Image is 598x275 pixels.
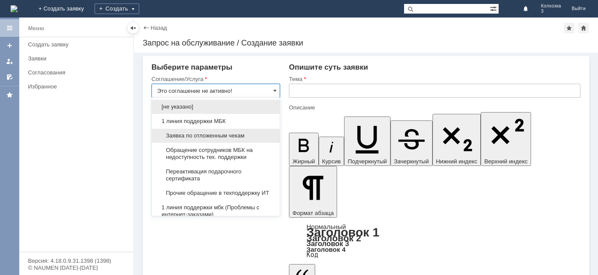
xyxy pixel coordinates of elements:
span: Выберите параметры [151,63,232,71]
button: Нижний индекс [433,114,481,166]
span: Жирный [292,158,315,165]
span: Заявка по отложенным чекам [157,132,274,139]
span: Опишите суть заявки [289,63,368,71]
button: Зачеркнутый [390,120,433,166]
a: Мои заявки [3,54,17,68]
span: Зачеркнутый [394,158,429,165]
div: Версия: 4.18.0.9.31.1398 (1398) [28,258,124,264]
span: Обращение сотрудников МБК на недоступность тех. поддержки [157,147,274,161]
a: Заголовок 3 [306,240,349,247]
div: © NAUMEN [DATE]-[DATE] [28,265,124,271]
span: Верхний индекс [484,158,528,165]
span: Расширенный поиск [490,4,499,12]
button: Курсив [319,137,345,166]
div: Соглашение/Услуга [151,76,278,82]
span: Колхозка [541,4,561,9]
button: Верхний индекс [481,112,531,166]
a: Заявки [25,52,131,65]
div: Создать [95,4,139,14]
span: Нижний индекс [436,158,478,165]
span: Подчеркнутый [348,158,387,165]
span: Переактивация подарочного сертификата [157,168,274,182]
div: Сделать домашней страницей [578,23,589,33]
a: Мои согласования [3,70,17,84]
div: Меню [28,23,44,34]
div: Добавить в избранное [564,23,574,33]
a: Назад [151,25,167,31]
div: Формат абзаца [289,224,580,258]
button: Жирный [289,133,319,166]
div: Создать заявку [28,41,128,48]
div: Запрос на обслуживание / Создание заявки [143,39,589,47]
a: Согласования [25,66,131,79]
div: Согласования [28,69,128,76]
a: Нормальный [306,223,346,230]
button: Подчеркнутый [344,116,390,166]
div: Описание [289,105,579,110]
button: Формат абзаца [289,166,337,218]
a: Заголовок 4 [306,246,345,253]
div: Тема [289,76,579,82]
a: Создать заявку [25,38,131,51]
a: Создать заявку [3,39,17,53]
a: Код [306,251,318,259]
div: Заявки [28,55,128,62]
span: Формат абзаца [292,210,334,216]
a: Перейти на домашнюю страницу [11,5,18,12]
img: logo [11,5,18,12]
span: Курсив [322,158,341,165]
span: Прочие обращение в техподдержку ИТ [157,190,274,197]
span: 3 [541,9,561,14]
span: 1 линия поддержки МБК [157,118,274,125]
div: Избранное [28,83,118,90]
a: Заголовок 1 [306,226,380,239]
span: 1 линия поддержки мбк (Проблемы с интернет-заказами) [157,204,274,218]
div: Скрыть меню [128,23,138,33]
span: [не указано] [157,103,274,110]
a: Заголовок 2 [306,233,361,243]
